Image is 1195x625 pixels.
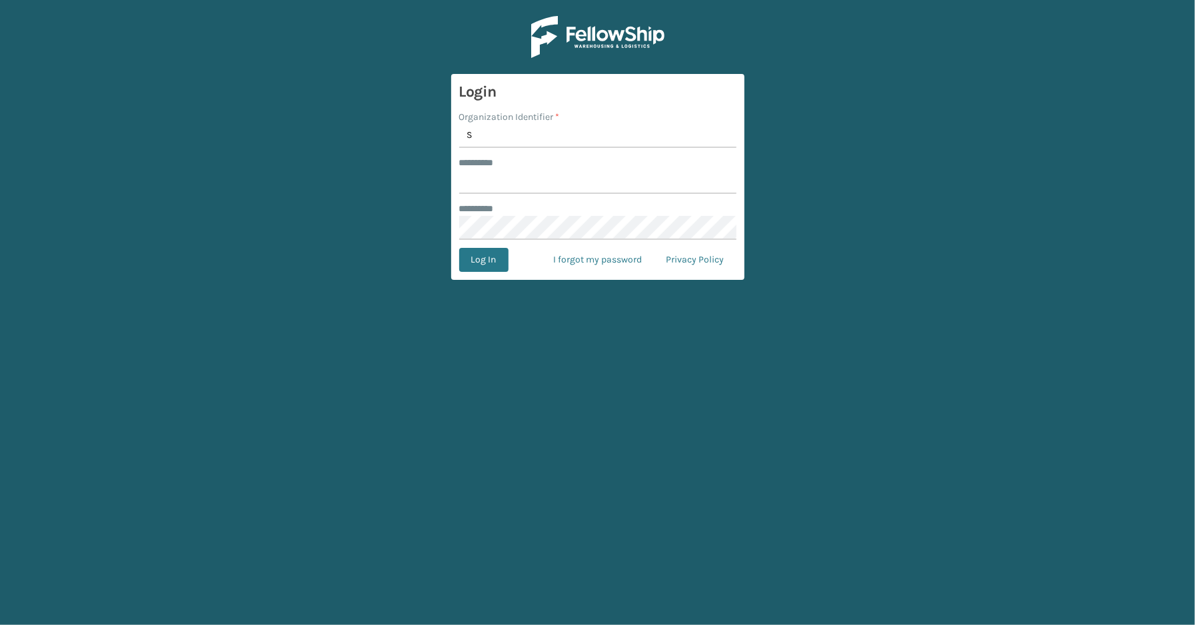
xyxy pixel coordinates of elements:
img: Logo [531,16,664,58]
label: Organization Identifier [459,110,560,124]
button: Log In [459,248,509,272]
a: I forgot my password [542,248,654,272]
a: Privacy Policy [654,248,736,272]
h3: Login [459,82,736,102]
